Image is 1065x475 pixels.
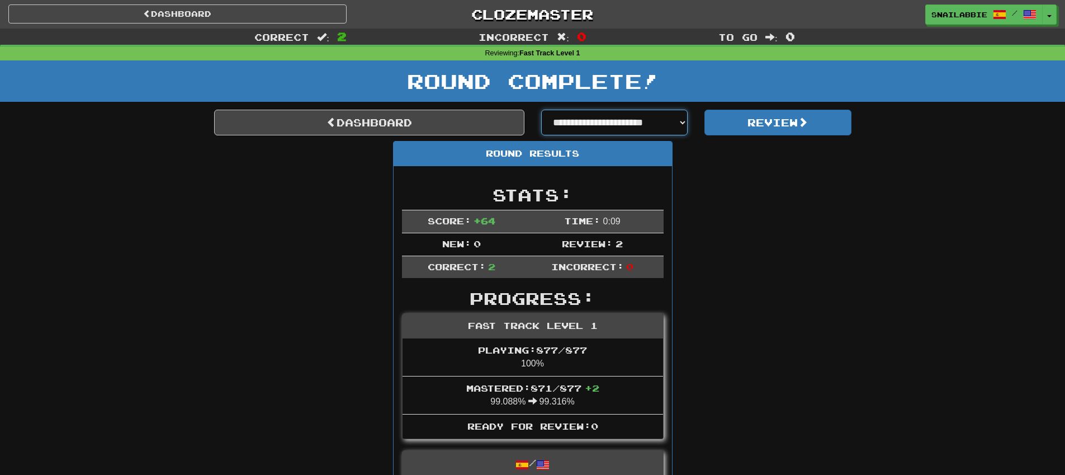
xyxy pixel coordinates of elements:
[479,31,549,43] span: Incorrect
[474,238,481,249] span: 0
[4,70,1061,92] h1: Round Complete!
[785,30,795,43] span: 0
[616,238,623,249] span: 2
[402,186,664,204] h2: Stats:
[562,238,613,249] span: Review:
[8,4,347,23] a: Dashboard
[704,110,851,135] button: Review
[254,31,309,43] span: Correct
[557,32,569,42] span: :
[551,261,624,272] span: Incorrect:
[585,383,599,393] span: + 2
[519,49,580,57] strong: Fast Track Level 1
[428,215,471,226] span: Score:
[466,383,599,393] span: Mastered: 871 / 877
[467,421,598,431] span: Ready for Review: 0
[603,217,621,226] span: 0 : 0 9
[1012,9,1017,17] span: /
[474,215,495,226] span: + 64
[765,32,778,42] span: :
[577,30,586,43] span: 0
[442,238,471,249] span: New:
[428,261,486,272] span: Correct:
[718,31,758,43] span: To go
[403,338,663,377] li: 100%
[626,261,633,272] span: 0
[403,376,663,415] li: 99.088% 99.316%
[564,215,600,226] span: Time:
[478,345,587,355] span: Playing: 877 / 877
[337,30,347,43] span: 2
[317,32,329,42] span: :
[363,4,702,24] a: Clozemaster
[931,10,987,20] span: Snailabbie
[214,110,524,135] a: Dashboard
[488,261,495,272] span: 2
[403,314,663,338] div: Fast Track Level 1
[394,142,672,166] div: Round Results
[925,4,1043,25] a: Snailabbie /
[402,289,664,308] h2: Progress:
